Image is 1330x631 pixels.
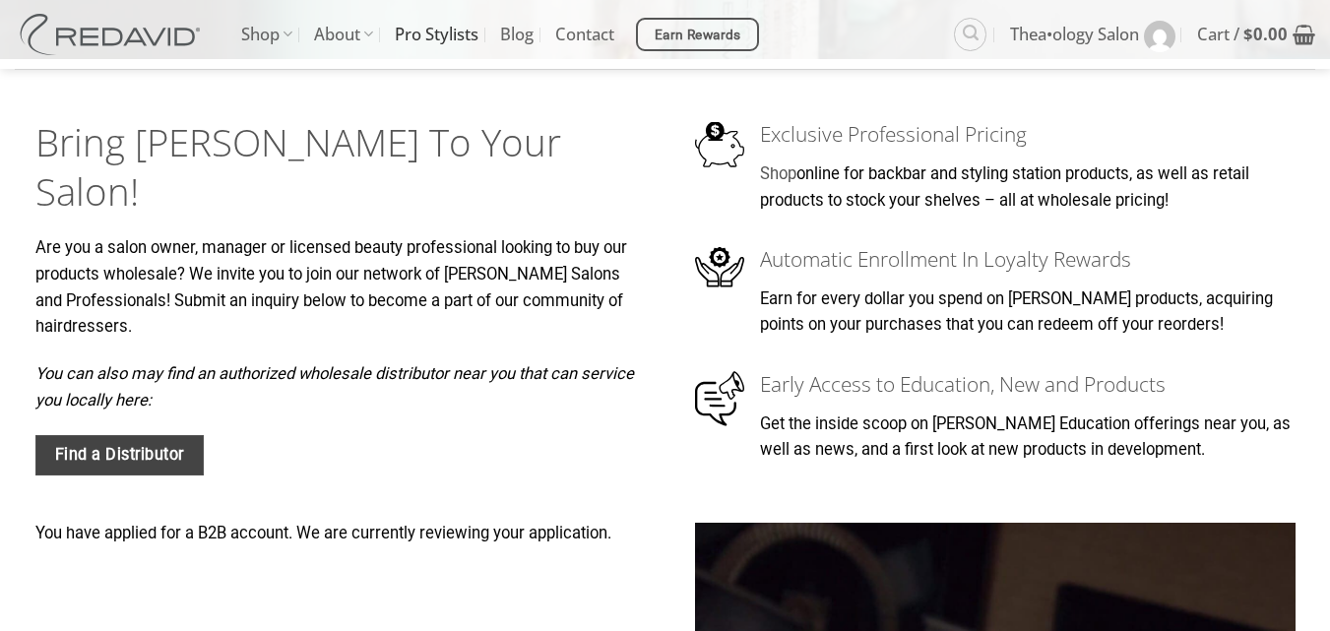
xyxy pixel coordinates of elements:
[1243,23,1253,45] span: $
[760,161,1295,214] p: online for backbar and styling station products, as well as retail products to stock your shelves...
[55,442,184,468] span: Find a Distributor
[1243,23,1288,45] bdi: 0.00
[1197,10,1288,59] span: Cart /
[636,18,759,51] a: Earn Rewards
[760,368,1295,401] h3: Early Access to Education, New and Products
[35,524,611,542] span: You have applied for a B2B account. We are currently reviewing your application.
[760,411,1295,464] p: Get the inside scoop on [PERSON_NAME] Education offerings near you, as well as news, and a first ...
[35,118,636,217] h2: Bring [PERSON_NAME] To Your Salon!
[655,25,741,46] span: Earn Rewards
[954,18,986,50] a: Search
[1010,10,1139,59] span: Thea•ology Salon
[760,243,1295,276] h3: Automatic Enrollment In Loyalty Rewards
[760,118,1295,151] h3: Exclusive Professional Pricing
[15,14,212,55] img: REDAVID Salon Products | United States
[35,364,634,410] em: You can also may find an authorized wholesale distributor near you that can service you locally h...
[760,164,796,183] a: Shop
[760,286,1295,339] p: Earn for every dollar you spend on [PERSON_NAME] products, acquiring points on your purchases tha...
[35,435,204,475] a: Find a Distributor
[35,235,636,341] p: Are you a salon owner, manager or licensed beauty professional looking to buy our products wholes...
